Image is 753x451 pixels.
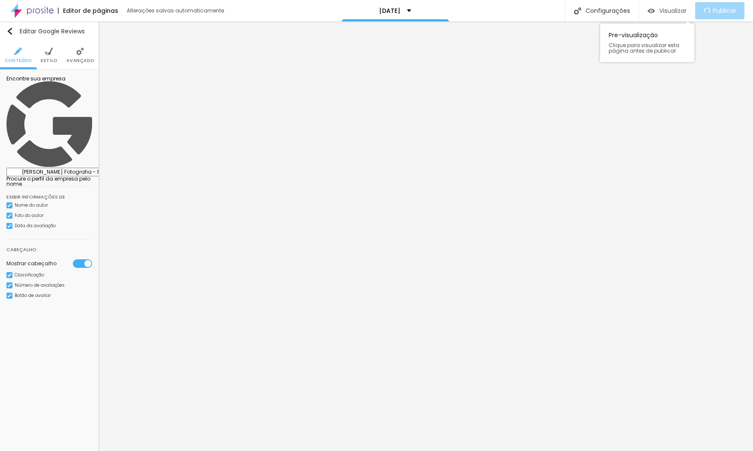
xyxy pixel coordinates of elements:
div: Foto do autor [15,214,44,218]
span: Visualizar [659,7,687,14]
span: Encontre sua empresa [6,75,66,82]
div: Botão de avaliar [15,294,51,298]
p: [DATE] [379,8,400,14]
span: Avançado [66,59,94,63]
span: Conteúdo [5,59,32,63]
div: Número de avaliações [15,283,65,288]
img: Icone [7,283,12,288]
div: Data da avaliação [15,224,56,228]
img: Icone [7,224,12,228]
img: search_icon [6,81,92,167]
img: Icone [6,28,13,35]
img: Icone [7,294,12,298]
div: Nome do autor [15,203,48,208]
img: Icone [76,47,84,55]
div: Editar Google Reviews [6,28,85,35]
span: Publicar [713,7,736,14]
img: Icone [7,214,12,218]
div: Editor de páginas [58,8,118,14]
iframe: Editor [99,21,753,451]
span: Estilo [41,59,57,63]
button: Publicar [695,2,744,19]
span: Procure o perfil da empresa pelo nome. [6,175,90,187]
div: Mostrar cabeçalho [6,261,73,266]
div: Cabeçalho [6,245,36,254]
img: Icone [14,47,22,55]
div: Exibir informações de [6,187,92,202]
div: Cabeçalho [6,240,92,255]
div: Pre-visualização [600,24,694,62]
div: Alterações salvas automaticamente [127,8,225,13]
img: Icone [7,273,12,277]
span: Clique para visualizar esta página antes de publicar. [609,42,686,53]
div: Exibir informações de [6,192,65,202]
img: Icone [45,47,53,55]
div: Classificação [15,273,44,277]
img: view-1.svg [648,7,655,15]
img: Icone [574,7,581,15]
input: Procurar [6,168,123,176]
button: Visualizar [639,2,695,19]
img: Icone [7,203,12,208]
